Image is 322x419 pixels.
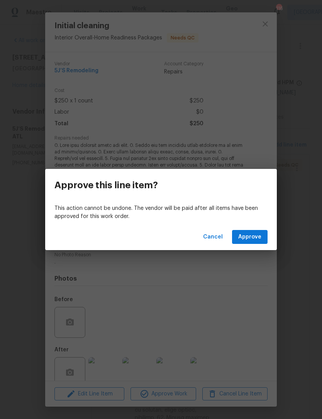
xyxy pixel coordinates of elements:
[200,230,226,244] button: Cancel
[232,230,268,244] button: Approve
[203,232,223,242] span: Cancel
[238,232,261,242] span: Approve
[54,204,268,221] p: This action cannot be undone. The vendor will be paid after all items have been approved for this...
[54,180,158,191] h3: Approve this line item?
